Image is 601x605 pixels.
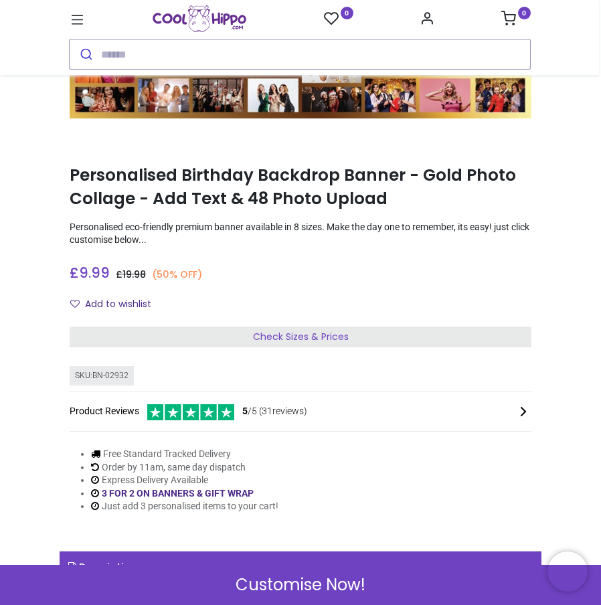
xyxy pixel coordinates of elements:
a: Account Info [420,15,434,25]
button: Submit [70,39,101,69]
iframe: Brevo live chat [547,551,588,592]
sup: 0 [518,7,531,19]
span: £ [116,268,146,281]
a: 3 FOR 2 ON BANNERS & GIFT WRAP [102,488,254,499]
span: £ [70,263,110,282]
small: (50% OFF) [152,268,203,281]
a: 0 [324,11,353,27]
li: Order by 11am, same day dispatch [91,461,278,474]
a: 0 [501,15,531,25]
button: Add to wishlistAdd to wishlist [70,293,163,316]
span: 9.99 [79,263,110,282]
h1: Personalised Birthday Backdrop Banner - Gold Photo Collage - Add Text & 48 Photo Upload [70,164,531,210]
img: Cool Hippo [153,5,247,32]
div: SKU: BN-02932 [70,366,134,385]
span: Check Sizes & Prices [253,330,349,343]
span: Customise Now! [236,574,365,596]
a: Description [60,551,541,582]
p: Personalised eco-friendly premium banner available in 8 sizes. Make the day one to remember, its ... [70,221,531,247]
li: Just add 3 personalised items to your cart! [91,500,278,513]
div: Product Reviews [70,402,531,420]
li: Express Delivery Available [91,474,278,487]
i: Add to wishlist [70,299,80,309]
span: /5 ( 31 reviews) [242,405,307,418]
sup: 0 [341,7,353,19]
li: Free Standard Tracked Delivery [91,448,278,461]
a: Logo of Cool Hippo [153,5,247,32]
span: 19.98 [122,268,146,281]
span: 5 [242,406,248,416]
